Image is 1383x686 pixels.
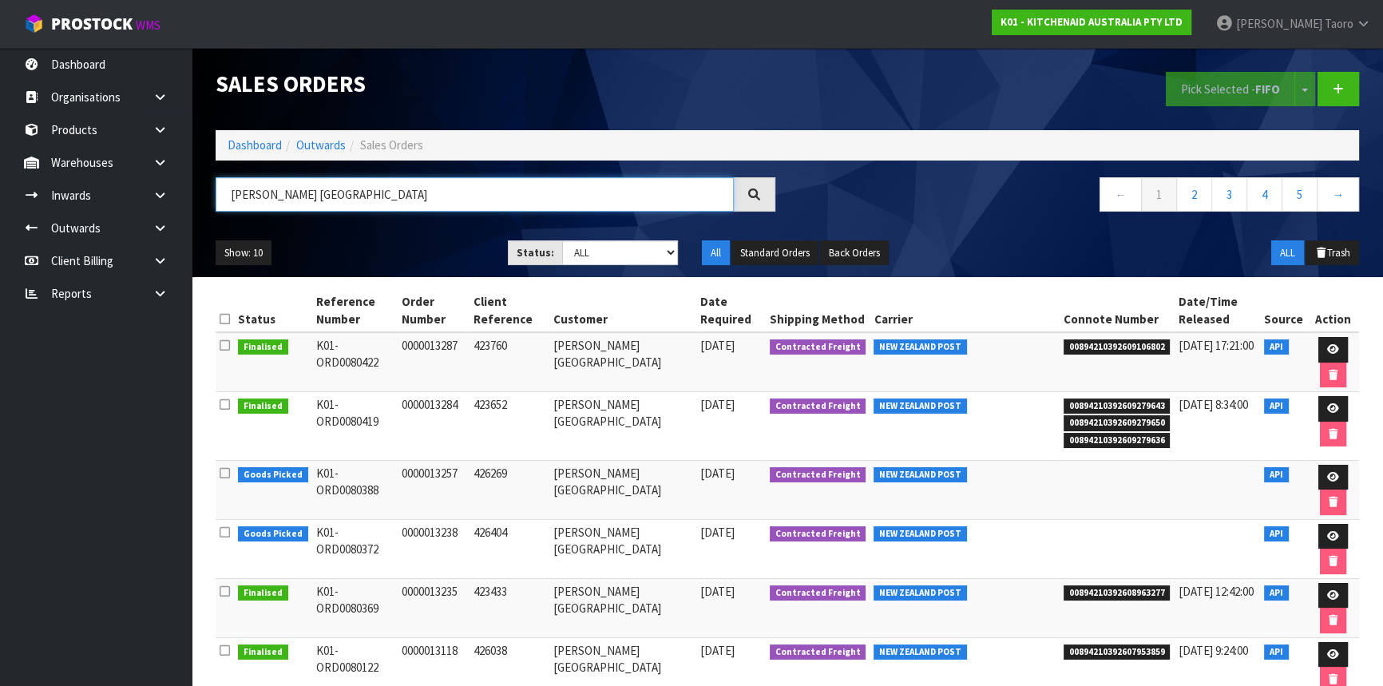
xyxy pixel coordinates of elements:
button: Back Orders [820,240,889,266]
button: Trash [1306,240,1359,266]
strong: FIFO [1255,81,1280,97]
td: 426404 [470,519,549,578]
span: Taoro [1325,16,1353,31]
span: [DATE] 8:34:00 [1178,397,1247,412]
span: Finalised [238,339,288,355]
button: Pick Selected -FIFO [1166,72,1295,106]
span: API [1264,526,1289,542]
th: Action [1307,289,1359,332]
span: 00894210392609279650 [1064,415,1171,431]
td: 423433 [470,578,549,637]
td: 0000013238 [398,519,470,578]
span: API [1264,644,1289,660]
td: [PERSON_NAME] [GEOGRAPHIC_DATA] [549,519,696,578]
td: [PERSON_NAME] [GEOGRAPHIC_DATA] [549,392,696,461]
a: Outwards [296,137,346,153]
td: K01-ORD0080419 [312,392,398,461]
span: ProStock [51,14,133,34]
span: API [1264,467,1289,483]
td: 0000013284 [398,392,470,461]
a: 4 [1246,177,1282,212]
th: Date Required [696,289,766,332]
td: K01-ORD0080388 [312,460,398,519]
td: 0000013235 [398,578,470,637]
span: Contracted Freight [770,644,866,660]
span: [DATE] [700,397,735,412]
span: [DATE] 12:42:00 [1178,584,1253,599]
span: Contracted Freight [770,526,866,542]
td: K01-ORD0080369 [312,578,398,637]
a: 3 [1211,177,1247,212]
span: Finalised [238,585,288,601]
input: Search sales orders [216,177,734,212]
span: [DATE] [700,584,735,599]
span: NEW ZEALAND POST [874,644,967,660]
th: Date/Time Released [1174,289,1260,332]
td: 0000013287 [398,332,470,392]
td: K01-ORD0080422 [312,332,398,392]
span: Finalised [238,399,288,414]
strong: Status: [517,246,554,260]
span: NEW ZEALAND POST [874,526,967,542]
a: ← [1100,177,1142,212]
button: All [702,240,730,266]
th: Customer [549,289,696,332]
a: 1 [1141,177,1177,212]
img: cube-alt.png [24,14,44,34]
td: K01-ORD0080372 [312,519,398,578]
button: Show: 10 [216,240,271,266]
td: [PERSON_NAME] [GEOGRAPHIC_DATA] [549,332,696,392]
button: Standard Orders [731,240,818,266]
th: Connote Number [1060,289,1175,332]
span: Goods Picked [238,526,308,542]
span: NEW ZEALAND POST [874,399,967,414]
span: Contracted Freight [770,339,866,355]
td: 423652 [470,392,549,461]
span: Goods Picked [238,467,308,483]
span: API [1264,585,1289,601]
span: 00894210392609279643 [1064,399,1171,414]
td: [PERSON_NAME] [GEOGRAPHIC_DATA] [549,578,696,637]
h1: Sales Orders [216,72,775,97]
th: Reference Number [312,289,398,332]
th: Source [1260,289,1307,332]
td: 423760 [470,332,549,392]
span: Sales Orders [360,137,423,153]
a: → [1317,177,1359,212]
button: ALL [1271,240,1304,266]
span: Contracted Freight [770,467,866,483]
span: NEW ZEALAND POST [874,467,967,483]
span: [PERSON_NAME] [1236,16,1322,31]
td: 426269 [470,460,549,519]
span: [DATE] [700,338,735,353]
a: 2 [1176,177,1212,212]
strong: K01 - KITCHENAID AUSTRALIA PTY LTD [1001,15,1183,29]
span: Contracted Freight [770,399,866,414]
th: Carrier [870,289,1060,332]
a: 5 [1282,177,1318,212]
th: Status [234,289,312,332]
span: [DATE] 17:21:00 [1178,338,1253,353]
span: API [1264,399,1289,414]
span: [DATE] [700,466,735,481]
span: 00894210392609279636 [1064,433,1171,449]
span: 00894210392608963277 [1064,585,1171,601]
span: 00894210392607953859 [1064,644,1171,660]
span: [DATE] [700,643,735,658]
th: Shipping Method [766,289,870,332]
th: Client Reference [470,289,549,332]
span: [DATE] [700,525,735,540]
span: Contracted Freight [770,585,866,601]
span: API [1264,339,1289,355]
td: 0000013257 [398,460,470,519]
span: 00894210392609106802 [1064,339,1171,355]
a: Dashboard [228,137,282,153]
span: Finalised [238,644,288,660]
a: K01 - KITCHENAID AUSTRALIA PTY LTD [992,10,1191,35]
span: NEW ZEALAND POST [874,339,967,355]
span: NEW ZEALAND POST [874,585,967,601]
th: Order Number [398,289,470,332]
small: WMS [136,18,160,33]
span: [DATE] 9:24:00 [1178,643,1247,658]
td: [PERSON_NAME] [GEOGRAPHIC_DATA] [549,460,696,519]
